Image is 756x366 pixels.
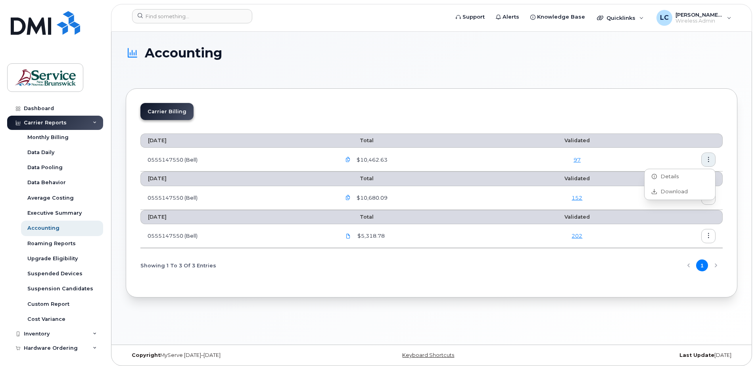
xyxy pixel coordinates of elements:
[341,214,374,220] span: Total
[657,173,679,180] span: Details
[518,172,637,186] th: Validated
[145,46,222,60] span: Accounting
[140,210,334,224] th: [DATE]
[572,194,582,201] a: 152
[356,232,385,240] span: $5,318.78
[657,188,688,195] span: Download
[341,175,374,181] span: Total
[355,156,388,164] span: $10,462.63
[140,186,334,210] td: 0555147550 (Bell)
[140,133,334,148] th: [DATE]
[518,210,637,224] th: Validated
[574,156,581,163] a: 97
[679,352,714,358] strong: Last Update
[355,194,388,202] span: $10,680.09
[126,352,330,358] div: MyServe [DATE]–[DATE]
[533,352,737,358] div: [DATE]
[341,137,374,143] span: Total
[132,352,160,358] strong: Copyright
[140,148,334,172] td: 0555147550 (Bell)
[518,133,637,148] th: Validated
[696,259,708,271] button: Page 1
[341,229,356,243] a: PDF_555147550_005_0000000000.pdf
[402,352,454,358] a: Keyboard Shortcuts
[572,233,582,239] a: 202
[140,259,216,271] span: Showing 1 To 3 Of 3 Entries
[140,172,334,186] th: [DATE]
[140,224,334,248] td: 0555147550 (Bell)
